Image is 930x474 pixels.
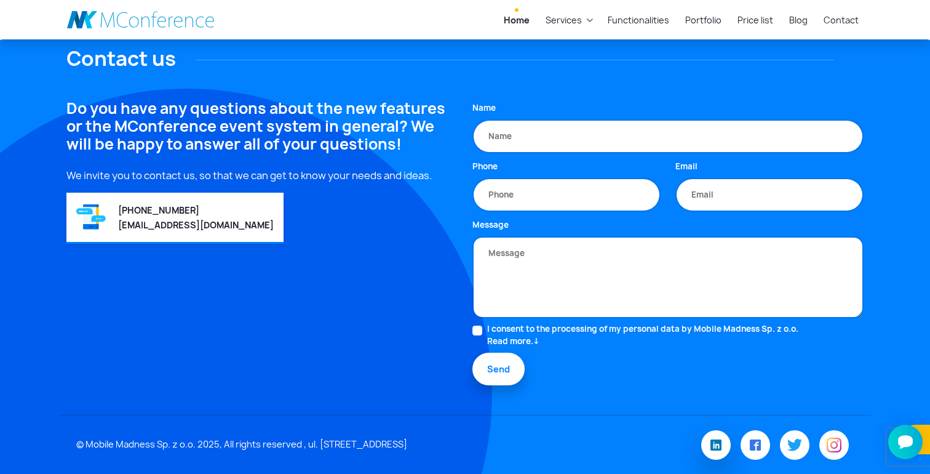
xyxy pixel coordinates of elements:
[888,425,923,459] iframe: Smartsupp widget button
[69,438,597,452] div: © Mobile Madness Sp. z o.o. 2025, All rights reserved , ul. [STREET_ADDRESS]
[787,439,802,451] img: Twitter
[675,178,864,212] input: Email
[603,9,674,31] a: Functionalities
[472,102,496,114] label: Name
[819,9,864,31] a: Contact
[541,9,587,31] a: Services
[118,219,274,231] a: [EMAIL_ADDRESS][DOMAIN_NAME]
[66,168,458,183] p: We invite you to contact us, so that we can get to know your needs and ideas.
[118,204,199,216] a: [PHONE_NUMBER]
[675,161,697,173] label: Email
[680,9,726,31] a: Portfolio
[472,178,661,212] input: Phone
[487,335,798,348] a: Read more.
[472,353,525,385] button: Send
[472,161,498,173] label: Phone
[76,203,106,231] img: Design element
[710,440,721,451] img: LinkedIn
[733,9,778,31] a: Price list
[827,438,841,452] img: Instagram
[472,219,509,231] label: Message
[750,440,761,451] img: Facebook
[66,100,458,153] h4: Do you have any questions about the new features or the MConference event system in general? We w...
[472,119,864,154] input: Name
[499,9,535,31] a: Home
[66,47,864,70] h2: Contact us
[487,323,798,347] label: I consent to the processing of my personal data by Mobile Madness Sp. z o.o.
[784,9,813,31] a: Blog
